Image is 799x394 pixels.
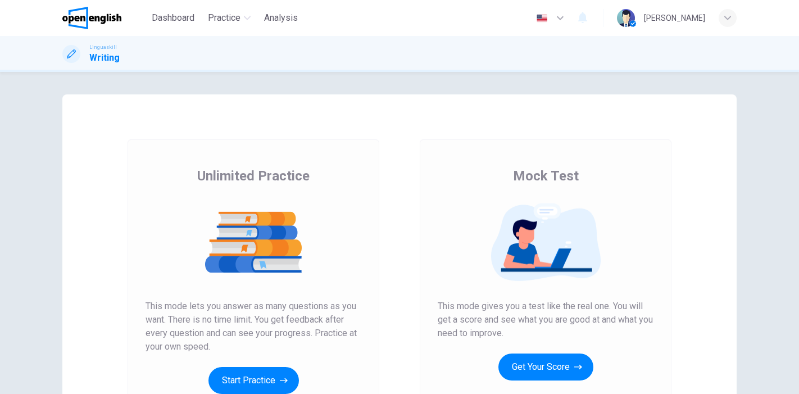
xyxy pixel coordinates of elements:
img: Profile picture [617,9,635,27]
div: [PERSON_NAME] [644,11,705,25]
span: Analysis [264,11,298,25]
span: This mode lets you answer as many questions as you want. There is no time limit. You get feedback... [146,300,361,354]
span: Mock Test [513,167,579,185]
img: en [535,14,549,22]
button: Get Your Score [498,354,593,381]
img: OpenEnglish logo [62,7,121,29]
span: Unlimited Practice [197,167,310,185]
button: Practice [203,8,255,28]
span: This mode gives you a test like the real one. You will get a score and see what you are good at a... [438,300,653,340]
h1: Writing [89,51,120,65]
button: Analysis [260,8,302,28]
button: Start Practice [208,367,299,394]
span: Dashboard [152,11,194,25]
span: Linguaskill [89,43,117,51]
span: Practice [208,11,240,25]
button: Dashboard [147,8,199,28]
a: OpenEnglish logo [62,7,147,29]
